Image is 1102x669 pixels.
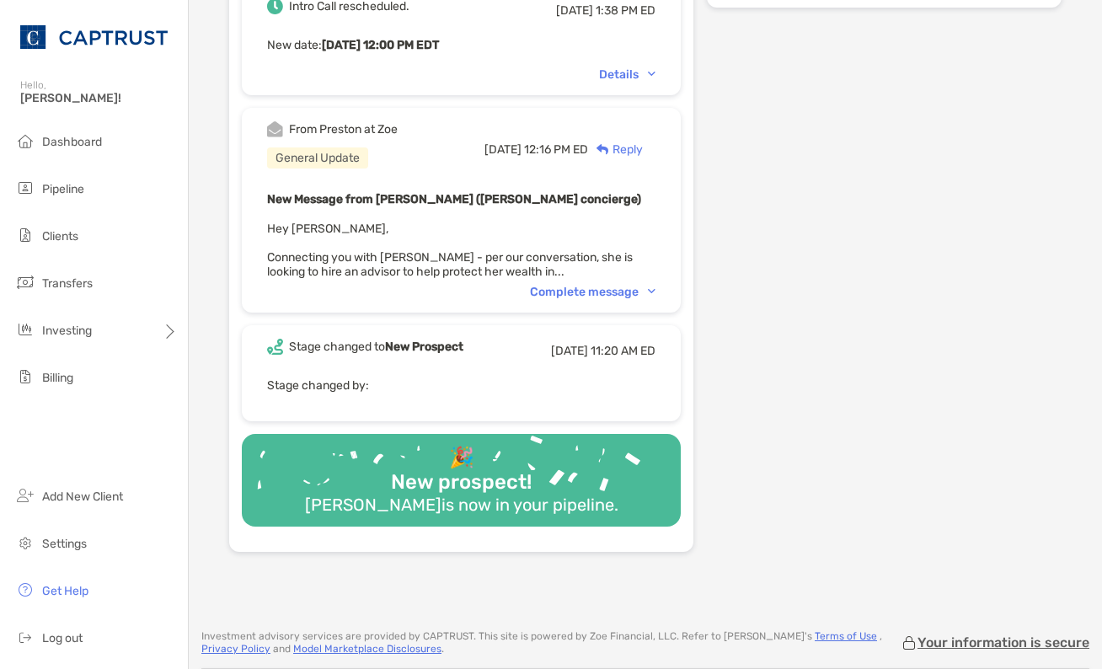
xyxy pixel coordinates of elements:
[201,643,270,655] a: Privacy Policy
[15,367,35,387] img: billing icon
[917,634,1089,650] p: Your information is secure
[556,3,593,18] span: [DATE]
[267,35,655,56] p: New date :
[15,627,35,647] img: logout icon
[384,470,538,495] div: New prospect!
[42,537,87,551] span: Settings
[588,141,643,158] div: Reply
[15,580,35,600] img: get-help icon
[293,643,441,655] a: Model Marketplace Disclosures
[596,3,655,18] span: 1:38 PM ED
[591,344,655,358] span: 11:20 AM ED
[15,485,35,506] img: add_new_client icon
[289,340,463,354] div: Stage changed to
[298,495,625,515] div: [PERSON_NAME] is now in your pipeline.
[15,131,35,151] img: dashboard icon
[267,121,283,137] img: Event icon
[15,319,35,340] img: investing icon
[267,147,368,169] div: General Update
[484,142,522,157] span: [DATE]
[15,225,35,245] img: clients icon
[322,38,439,52] b: [DATE] 12:00 PM EDT
[20,7,168,67] img: CAPTRUST Logo
[42,229,78,244] span: Clients
[15,178,35,198] img: pipeline icon
[524,142,588,157] span: 12:16 PM ED
[599,67,655,82] div: Details
[648,72,655,77] img: Chevron icon
[42,135,102,149] span: Dashboard
[267,222,633,279] span: Hey [PERSON_NAME], Connecting you with [PERSON_NAME] - per our conversation, she is looking to hi...
[42,324,92,338] span: Investing
[530,285,655,299] div: Complete message
[15,533,35,553] img: settings icon
[289,122,398,136] div: From Preston at Zoe
[20,91,178,105] span: [PERSON_NAME]!
[815,630,877,642] a: Terms of Use
[596,144,609,155] img: Reply icon
[551,344,588,358] span: [DATE]
[267,339,283,355] img: Event icon
[42,490,123,504] span: Add New Client
[267,375,655,396] p: Stage changed by:
[385,340,463,354] b: New Prospect
[442,446,481,470] div: 🎉
[42,631,83,645] span: Log out
[42,584,88,598] span: Get Help
[201,630,901,656] p: Investment advisory services are provided by CAPTRUST . This site is powered by Zoe Financial, LL...
[267,192,641,206] b: New Message from [PERSON_NAME] ([PERSON_NAME] concierge)
[42,371,73,385] span: Billing
[42,182,84,196] span: Pipeline
[648,289,655,294] img: Chevron icon
[42,276,93,291] span: Transfers
[15,272,35,292] img: transfers icon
